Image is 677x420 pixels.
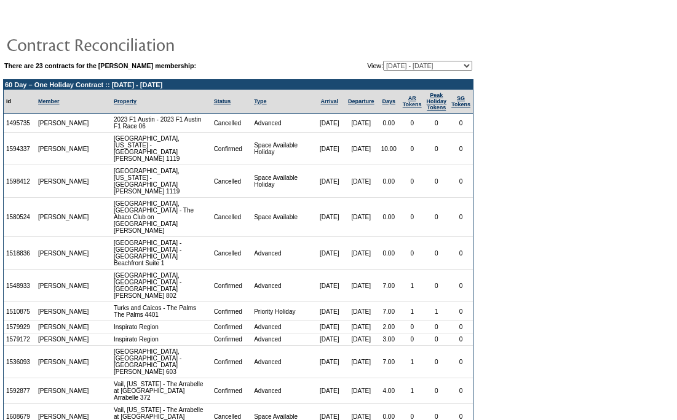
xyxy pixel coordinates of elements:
td: 0 [400,133,424,165]
td: [DATE] [314,237,344,270]
td: Confirmed [212,133,252,165]
td: 1495735 [4,114,36,133]
td: 0 [424,165,449,198]
td: 0 [400,237,424,270]
td: 0.00 [378,165,400,198]
td: Confirmed [212,270,252,302]
td: [DATE] [314,378,344,404]
td: Advanced [251,237,314,270]
td: 1536093 [4,346,36,378]
td: [PERSON_NAME] [36,114,92,133]
td: [DATE] [345,321,378,333]
td: [GEOGRAPHIC_DATA], [GEOGRAPHIC_DATA] - [GEOGRAPHIC_DATA] [PERSON_NAME] 603 [111,346,212,378]
td: [DATE] [314,270,344,302]
td: Advanced [251,346,314,378]
td: 0 [424,333,449,346]
td: 0.00 [378,114,400,133]
td: 0 [424,378,449,404]
td: Advanced [251,270,314,302]
td: 0 [449,302,473,321]
td: 7.00 [378,346,400,378]
td: 1594337 [4,133,36,165]
td: [PERSON_NAME] [36,133,92,165]
td: Cancelled [212,114,252,133]
td: [DATE] [345,302,378,321]
td: 4.00 [378,378,400,404]
td: [DATE] [345,133,378,165]
td: 0 [424,114,449,133]
td: 0 [400,333,424,346]
td: Vail, [US_STATE] - The Arrabelle at [GEOGRAPHIC_DATA] Arrabelle 372 [111,378,212,404]
td: 0.00 [378,198,400,237]
td: [DATE] [345,165,378,198]
td: [DATE] [314,133,344,165]
td: Id [4,90,36,114]
td: 0 [449,321,473,333]
td: [DATE] [345,114,378,133]
a: Property [114,98,137,104]
td: [GEOGRAPHIC_DATA], [GEOGRAPHIC_DATA] - [GEOGRAPHIC_DATA] [PERSON_NAME] 802 [111,270,212,302]
td: 0 [449,114,473,133]
td: 1592877 [4,378,36,404]
td: Space Available Holiday [251,165,314,198]
td: [PERSON_NAME] [36,333,92,346]
td: 1579172 [4,333,36,346]
td: 10.00 [378,133,400,165]
td: 0 [400,165,424,198]
td: 0 [400,198,424,237]
td: [DATE] [314,114,344,133]
td: [DATE] [314,198,344,237]
td: [DATE] [345,198,378,237]
a: Type [254,98,266,104]
td: 0 [449,237,473,270]
td: View: [307,61,472,71]
a: SGTokens [451,95,470,107]
td: Confirmed [212,378,252,404]
a: Days [382,98,395,104]
td: 1598412 [4,165,36,198]
td: [PERSON_NAME] [36,302,92,321]
td: [GEOGRAPHIC_DATA] - [GEOGRAPHIC_DATA] - [GEOGRAPHIC_DATA] Beachfront Suite 1 [111,237,212,270]
td: 1 [400,270,424,302]
td: 1510875 [4,302,36,321]
td: 1518836 [4,237,36,270]
td: 3.00 [378,333,400,346]
td: Space Available Holiday [251,133,314,165]
td: 1 [400,378,424,404]
td: 0 [449,333,473,346]
td: Confirmed [212,346,252,378]
td: [GEOGRAPHIC_DATA], [US_STATE] - [GEOGRAPHIC_DATA] [PERSON_NAME] 1119 [111,165,212,198]
td: [GEOGRAPHIC_DATA], [US_STATE] - [GEOGRAPHIC_DATA] [PERSON_NAME] 1119 [111,133,212,165]
td: [PERSON_NAME] [36,346,92,378]
td: [PERSON_NAME] [36,165,92,198]
td: 0 [449,378,473,404]
td: [DATE] [345,378,378,404]
td: 0 [449,165,473,198]
td: [PERSON_NAME] [36,378,92,404]
a: Peak HolidayTokens [427,92,447,111]
td: 1579929 [4,321,36,333]
td: Confirmed [212,321,252,333]
td: 0 [449,270,473,302]
td: 7.00 [378,270,400,302]
td: 2.00 [378,321,400,333]
td: 0 [424,133,449,165]
td: [DATE] [314,165,344,198]
a: Status [214,98,231,104]
td: Advanced [251,378,314,404]
td: 1 [400,346,424,378]
td: [PERSON_NAME] [36,198,92,237]
td: Confirmed [212,302,252,321]
td: Cancelled [212,237,252,270]
td: 1548933 [4,270,36,302]
td: 0 [449,133,473,165]
td: [DATE] [314,346,344,378]
a: ARTokens [403,95,422,107]
td: [DATE] [345,270,378,302]
td: 1 [400,302,424,321]
td: [PERSON_NAME] [36,237,92,270]
b: There are 23 contracts for the [PERSON_NAME] membership: [4,62,196,69]
td: 0 [424,346,449,378]
td: [DATE] [314,333,344,346]
td: Inspirato Region [111,333,212,346]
